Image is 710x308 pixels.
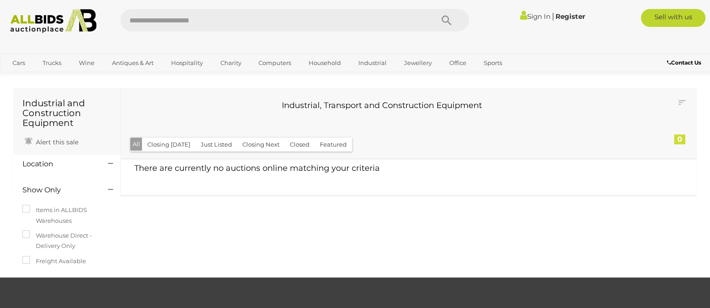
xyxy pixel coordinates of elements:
a: Jewellery [398,56,438,70]
button: Closing Next [237,138,285,152]
h1: Industrial and Construction Equipment [22,98,112,128]
a: Contact Us [667,58,703,68]
label: Items in ALLBIDS Warehouses [22,205,112,226]
a: Register [555,12,585,21]
a: Alert this sale [22,134,81,148]
a: Wine [73,56,100,70]
button: Just Listed [195,138,237,152]
a: Charity [215,56,247,70]
a: Antiques & Art [106,56,159,70]
img: Allbids.com.au [5,9,102,33]
a: Computers [253,56,297,70]
a: Cars [7,56,31,70]
a: Household [303,56,347,70]
a: Industrial [353,56,392,70]
h3: Industrial, Transport and Construction Equipment [137,101,627,110]
button: All [130,138,142,151]
span: Alert this sale [34,138,78,146]
b: Contact Us [667,59,701,66]
button: Search [424,9,469,31]
a: Sign In [520,12,551,21]
a: Sell with us [641,9,705,27]
button: Featured [314,138,352,152]
label: Warehouse Direct - Delivery Only [22,230,112,252]
a: Trucks [37,56,67,70]
span: | [552,11,554,21]
a: Hospitality [165,56,209,70]
button: Closing [DATE] [142,138,196,152]
span: There are currently no auctions online matching your criteria [134,163,380,173]
h4: Show Only [22,186,95,194]
div: 0 [674,134,685,144]
a: [GEOGRAPHIC_DATA] [7,71,82,86]
button: Closed [284,138,315,152]
a: Office [443,56,472,70]
h4: Location [22,160,95,168]
a: Sports [478,56,508,70]
label: Freight Available [22,256,86,266]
